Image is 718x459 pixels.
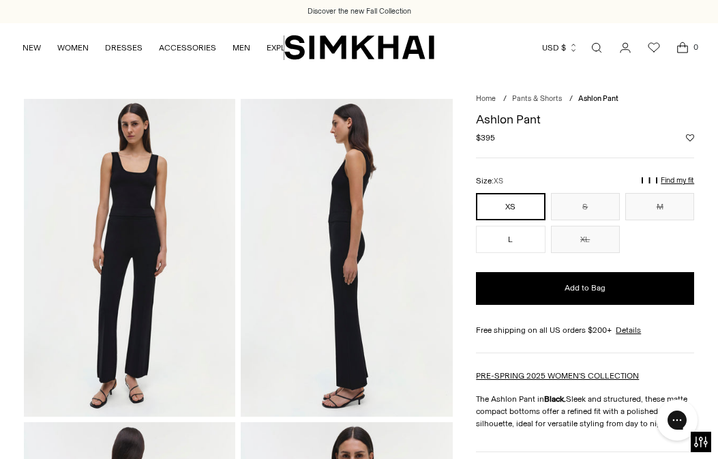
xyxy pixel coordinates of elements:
button: XL [551,226,620,253]
span: Ashlon Pant [578,94,618,103]
img: Ashlon Pant [241,99,452,417]
button: Add to Wishlist [686,134,694,142]
strong: Black. [544,394,566,404]
label: Size: [476,175,503,188]
button: S [551,193,620,220]
a: MEN [233,33,250,63]
a: ACCESSORIES [159,33,216,63]
a: DRESSES [105,33,143,63]
span: 0 [689,41,702,53]
span: $395 [476,132,495,144]
iframe: Gorgias live chat messenger [650,395,704,445]
a: Open cart modal [669,34,696,61]
span: Add to Bag [565,282,605,294]
button: M [625,193,694,220]
a: NEW [23,33,41,63]
a: Pants & Shorts [512,94,562,103]
a: Wishlist [640,34,668,61]
button: XS [476,193,545,220]
a: Discover the new Fall Collection [308,6,411,17]
span: XS [494,177,503,186]
h1: Ashlon Pant [476,113,694,125]
nav: breadcrumbs [476,93,694,105]
a: PRE-SPRING 2025 WOMEN'S COLLECTION [476,371,639,381]
a: EXPLORE [267,33,302,63]
button: Add to Bag [476,272,694,305]
a: Home [476,94,496,103]
p: The Ashlon Pant in Sleek and structured, these matte compact bottoms offer a refined fit with a p... [476,393,694,430]
a: Go to the account page [612,34,639,61]
a: SIMKHAI [284,34,434,61]
a: Details [616,324,641,336]
a: WOMEN [57,33,89,63]
button: USD $ [542,33,578,63]
div: Free shipping on all US orders $200+ [476,324,694,336]
div: / [503,93,507,105]
iframe: Sign Up via Text for Offers [11,407,137,448]
div: / [569,93,573,105]
a: Open search modal [583,34,610,61]
img: Ashlon Pant [24,99,235,417]
button: L [476,226,545,253]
